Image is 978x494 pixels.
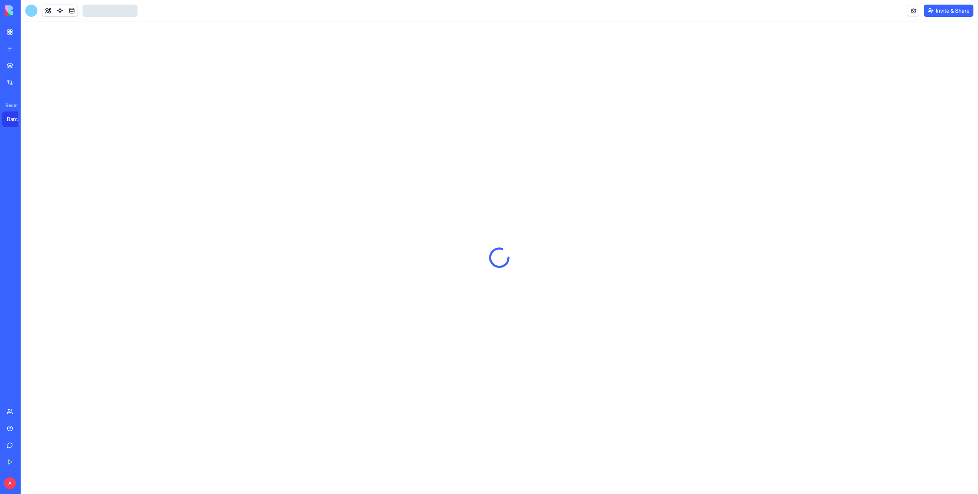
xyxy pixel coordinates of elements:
div: Barcode Scanner & Customer Notifier [7,115,28,123]
span: Recent [2,102,18,108]
button: Invite & Share [924,5,973,17]
span: A [4,477,16,489]
a: Barcode Scanner & Customer Notifier [2,111,33,127]
img: logo [5,5,53,16]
